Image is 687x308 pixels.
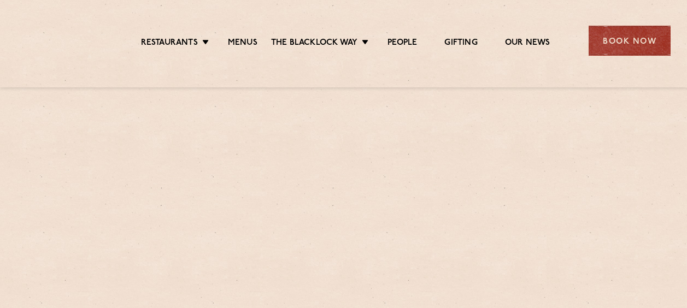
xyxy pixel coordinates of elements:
a: People [387,38,417,50]
a: Gifting [444,38,477,50]
a: Restaurants [141,38,198,50]
a: The Blacklock Way [271,38,357,50]
a: Our News [505,38,550,50]
img: svg%3E [16,10,108,71]
a: Menus [228,38,257,50]
div: Book Now [589,26,671,56]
